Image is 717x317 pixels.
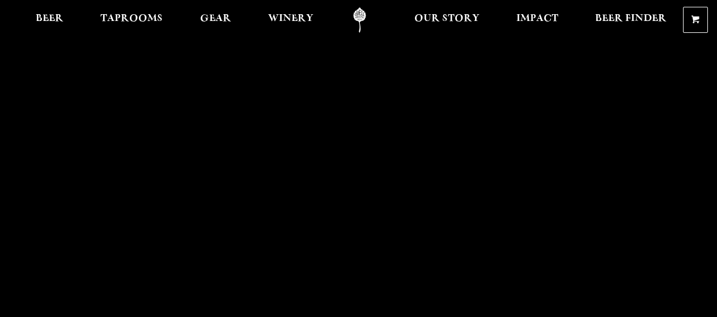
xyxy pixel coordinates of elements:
[36,14,63,23] span: Beer
[200,14,231,23] span: Gear
[100,14,163,23] span: Taprooms
[595,14,667,23] span: Beer Finder
[588,7,674,33] a: Beer Finder
[338,7,381,33] a: Odell Home
[261,7,321,33] a: Winery
[414,14,480,23] span: Our Story
[516,14,558,23] span: Impact
[407,7,487,33] a: Our Story
[268,14,313,23] span: Winery
[193,7,239,33] a: Gear
[28,7,71,33] a: Beer
[93,7,170,33] a: Taprooms
[509,7,566,33] a: Impact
